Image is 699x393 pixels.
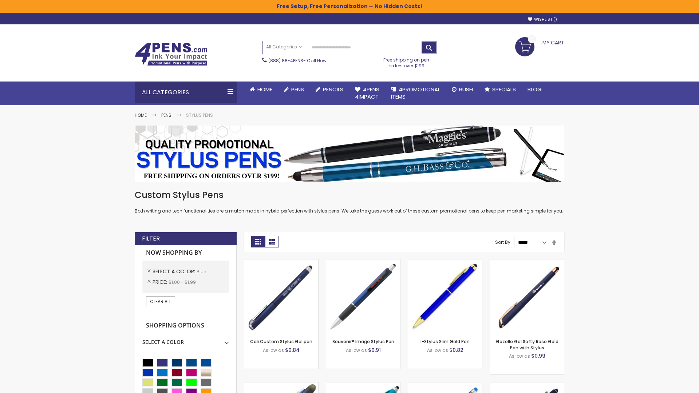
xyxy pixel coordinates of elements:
[146,297,175,307] a: Clear All
[490,259,564,333] img: Gazelle Gel Softy Rose Gold Pen with Stylus-Blue
[528,17,557,22] a: Wishlist
[420,338,470,345] a: I-Stylus Slim Gold Pen
[244,382,318,388] a: Souvenir® Jalan Highlighter Stylus Pen Combo-Blue
[266,44,303,50] span: All Categories
[490,259,564,265] a: Gazelle Gel Softy Rose Gold Pen with Stylus-Blue
[459,86,473,93] span: Rush
[346,347,367,353] span: As low as
[135,112,147,118] a: Home
[186,112,213,118] strong: Stylus Pens
[492,86,516,93] span: Specials
[446,82,479,98] a: Rush
[326,382,400,388] a: Neon Stylus Highlighter-Pen Combo-Blue
[391,86,440,100] span: 4PROMOTIONAL ITEMS
[355,86,379,100] span: 4Pens 4impact
[142,333,229,346] div: Select A Color
[244,259,318,265] a: Cali Custom Stylus Gel pen-Blue
[495,239,510,245] label: Sort By
[531,352,545,360] span: $0.99
[150,298,171,305] span: Clear All
[376,54,437,69] div: Free shipping on pen orders over $199
[528,86,542,93] span: Blog
[142,235,160,243] strong: Filter
[153,268,197,275] span: Select A Color
[135,126,564,182] img: Stylus Pens
[326,259,400,265] a: Souvenir® Image Stylus Pen-Blue
[522,82,548,98] a: Blog
[326,259,400,333] img: Souvenir® Image Stylus Pen-Blue
[197,269,206,275] span: Blue
[257,86,272,93] span: Home
[262,41,306,53] a: All Categories
[408,259,482,333] img: I-Stylus Slim Gold-Blue
[285,346,300,354] span: $0.84
[161,112,171,118] a: Pens
[135,43,208,66] img: 4Pens Custom Pens and Promotional Products
[244,82,278,98] a: Home
[135,189,564,201] h1: Custom Stylus Pens
[332,338,394,345] a: Souvenir® Image Stylus Pen
[142,318,229,334] strong: Shopping Options
[408,382,482,388] a: Islander Softy Gel with Stylus - ColorJet Imprint-Blue
[250,338,312,345] a: Cali Custom Stylus Gel pen
[323,86,343,93] span: Pencils
[135,189,564,214] div: Both writing and tech functionalities are a match made in hybrid perfection with stylus pens. We ...
[496,338,558,350] a: Gazelle Gel Softy Rose Gold Pen with Stylus
[153,278,169,286] span: Price
[427,347,448,353] span: As low as
[490,382,564,388] a: Custom Soft Touch® Metal Pens with Stylus-Blue
[408,259,482,265] a: I-Stylus Slim Gold-Blue
[368,346,381,354] span: $0.91
[509,353,530,359] span: As low as
[244,259,318,333] img: Cali Custom Stylus Gel pen-Blue
[479,82,522,98] a: Specials
[268,57,328,64] span: - Call Now!
[251,236,265,247] strong: Grid
[169,279,196,285] span: $1.00 - $1.99
[449,346,463,354] span: $0.82
[278,82,310,98] a: Pens
[310,82,349,98] a: Pencils
[263,347,284,353] span: As low as
[268,57,303,64] a: (888) 88-4PENS
[349,82,385,105] a: 4Pens4impact
[291,86,304,93] span: Pens
[385,82,446,105] a: 4PROMOTIONALITEMS
[142,245,229,261] strong: Now Shopping by
[135,82,237,103] div: All Categories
